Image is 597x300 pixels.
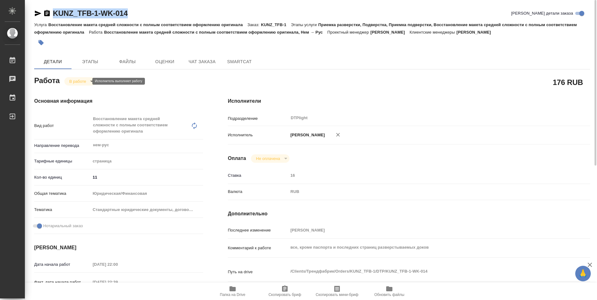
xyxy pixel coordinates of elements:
[268,293,301,297] span: Скопировать бриф
[456,30,496,35] p: [PERSON_NAME]
[34,190,90,197] p: Общая тематика
[288,132,325,138] p: [PERSON_NAME]
[34,244,203,251] h4: [PERSON_NAME]
[578,267,588,280] span: 🙏
[288,266,560,277] textarea: /Clients/Трендфабрик/Orders/KUNZ_TFB-1/DTP/KUNZ_TFB-1-WK-014
[228,132,288,138] p: Исполнитель
[34,10,42,17] button: Скопировать ссылку для ЯМессенджера
[34,174,90,180] p: Кол-во единиц
[553,77,583,87] h2: 176 RUB
[34,36,48,49] button: Добавить тэг
[34,207,90,213] p: Тематика
[34,143,90,149] p: Направление перевода
[316,293,358,297] span: Скопировать мини-бриф
[259,283,311,300] button: Скопировать бриф
[374,293,405,297] span: Обновить файлы
[254,156,282,161] button: Не оплачена
[228,97,590,105] h4: Исполнители
[90,204,203,215] div: Стандартные юридические документы, договоры, уставы
[104,30,327,35] p: Восстановление макета средней сложности с полным соответствием оформлению оригинала, Нем → Рус
[327,30,370,35] p: Проектный менеджер
[220,293,245,297] span: Папка на Drive
[228,210,590,218] h4: Дополнительно
[43,223,83,229] span: Нотариальный заказ
[90,260,145,269] input: Пустое поле
[228,227,288,233] p: Последнее изменение
[90,188,203,199] div: Юридическая/Финансовая
[251,154,289,163] div: В работе
[64,77,95,86] div: В работе
[113,58,142,66] span: Файлы
[34,22,48,27] p: Услуга
[187,58,217,66] span: Чат заказа
[67,79,88,84] button: В работе
[90,173,203,182] input: ✎ Введи что-нибудь
[38,58,68,66] span: Детали
[150,58,180,66] span: Оценки
[43,10,51,17] button: Скопировать ссылку
[228,172,288,179] p: Ставка
[511,10,573,16] span: [PERSON_NAME] детали заказа
[370,30,410,35] p: [PERSON_NAME]
[48,22,247,27] p: Восстановление макета средней сложности с полным соответствием оформлению оригинала
[288,242,560,253] textarea: все, кроме паспорта и последних страниц разверстываемых доков
[75,58,105,66] span: Этапы
[291,22,318,27] p: Этапы услуги
[228,155,246,162] h4: Оплата
[331,128,345,142] button: Удалить исполнителя
[90,278,145,287] input: Пустое поле
[261,22,291,27] p: KUNZ_TFB-1
[575,266,591,281] button: 🙏
[363,283,415,300] button: Обновить файлы
[288,226,560,235] input: Пустое поле
[410,30,456,35] p: Клиентские менеджеры
[311,283,363,300] button: Скопировать мини-бриф
[34,123,90,129] p: Вид работ
[53,9,128,17] a: KUNZ_TFB-1-WK-014
[228,245,288,251] p: Комментарий к работе
[34,279,90,285] p: Факт. дата начала работ
[34,261,90,268] p: Дата начала работ
[228,189,288,195] p: Валюта
[248,22,261,27] p: Заказ:
[89,30,104,35] p: Работа
[224,58,254,66] span: SmartCat
[34,158,90,164] p: Тарифные единицы
[206,283,259,300] button: Папка на Drive
[90,156,203,166] div: страница
[228,115,288,122] p: Подразделение
[228,269,288,275] p: Путь на drive
[288,171,560,180] input: Пустое поле
[34,74,60,86] h2: Работа
[34,97,203,105] h4: Основная информация
[288,186,560,197] div: RUB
